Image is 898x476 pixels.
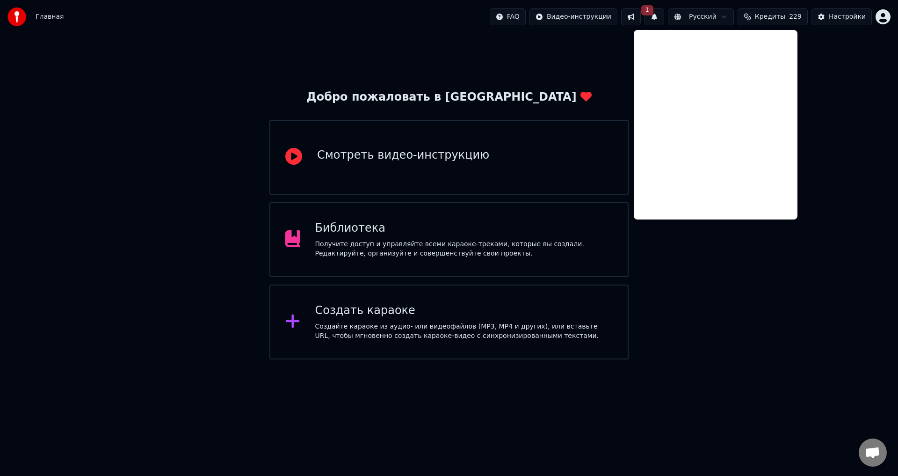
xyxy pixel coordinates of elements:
button: Видео-инструкции [529,8,617,25]
button: FAQ [490,8,526,25]
div: Создайте караоке из аудио- или видеофайлов (MP3, MP4 и других), или вставьте URL, чтобы мгновенно... [315,322,613,341]
div: Настройки [829,12,866,22]
div: Создать караоке [315,303,613,318]
span: Кредиты [755,12,785,22]
nav: breadcrumb [36,12,64,22]
div: Получите доступ и управляйте всеми караоке-треками, которые вы создали. Редактируйте, организуйте... [315,240,613,258]
a: Открытый чат [859,439,887,467]
div: Библиотека [315,221,613,236]
span: 229 [789,12,802,22]
img: youka [7,7,26,26]
button: Настройки [811,8,872,25]
button: Кредиты229 [738,8,808,25]
div: Смотреть видео-инструкцию [317,148,489,163]
button: 1 [645,8,664,25]
div: Добро пожаловать в [GEOGRAPHIC_DATA] [306,90,591,105]
span: Главная [36,12,64,22]
span: 1 [641,5,653,15]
